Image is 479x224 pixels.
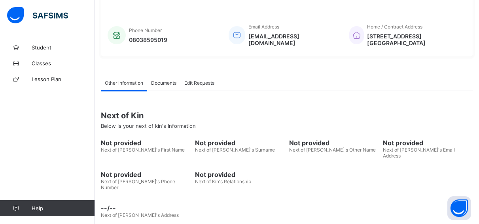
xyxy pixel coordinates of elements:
[32,60,95,66] span: Classes
[101,204,473,212] span: --/--
[101,178,175,190] span: Next of [PERSON_NAME]'s Phone Number
[129,27,162,33] span: Phone Number
[195,171,285,178] span: Not provided
[195,178,251,184] span: Next of Kin's Relationship
[383,147,455,159] span: Next of [PERSON_NAME]'s Email Address
[195,147,275,153] span: Next of [PERSON_NAME]'s Surname
[151,80,176,86] span: Documents
[101,147,185,153] span: Next of [PERSON_NAME]'s First Name
[447,196,471,220] button: Open asap
[129,36,167,43] span: 08038595019
[383,139,473,147] span: Not provided
[248,24,279,30] span: Email Address
[7,7,68,24] img: safsims
[32,205,95,211] span: Help
[101,111,473,120] span: Next of Kin
[367,33,458,46] span: [STREET_ADDRESS][GEOGRAPHIC_DATA]
[101,123,196,129] span: Below is your next of kin's Information
[32,76,95,82] span: Lesson Plan
[367,24,422,30] span: Home / Contract Address
[101,212,179,218] span: Next of [PERSON_NAME]'s Address
[289,147,376,153] span: Next of [PERSON_NAME]'s Other Name
[195,139,285,147] span: Not provided
[32,44,95,51] span: Student
[105,80,143,86] span: Other Information
[184,80,214,86] span: Edit Requests
[101,139,191,147] span: Not provided
[101,171,191,178] span: Not provided
[248,33,338,46] span: [EMAIL_ADDRESS][DOMAIN_NAME]
[289,139,379,147] span: Not provided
